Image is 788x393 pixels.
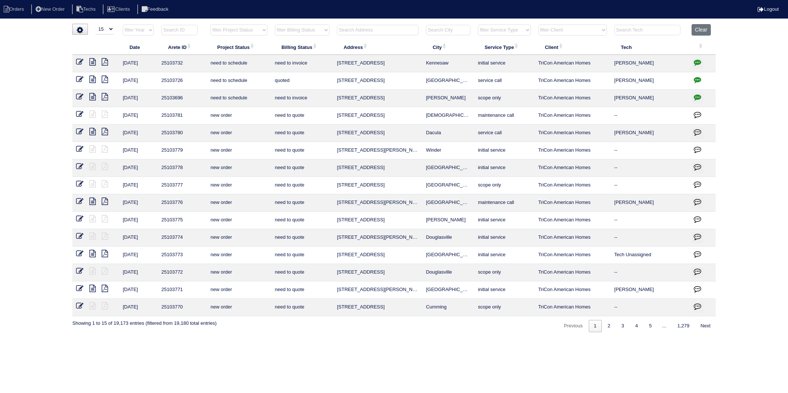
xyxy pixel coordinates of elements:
td: new order [207,177,271,194]
td: need to quote [271,142,333,159]
td: [DATE] [119,281,158,299]
td: 25103776 [158,194,207,212]
td: TriCon American Homes [535,177,611,194]
a: Previous [559,320,588,332]
th: Billing Status: activate to sort column ascending [271,39,333,55]
td: TriCon American Homes [535,281,611,299]
td: need to quote [271,159,333,177]
td: need to schedule [207,55,271,72]
th: : activate to sort column ascending [688,39,716,55]
td: TriCon American Homes [535,247,611,264]
th: Client: activate to sort column ascending [535,39,611,55]
td: [STREET_ADDRESS] [333,159,422,177]
td: new order [207,142,271,159]
td: maintenance call [474,194,534,212]
td: [PERSON_NAME] [611,194,688,212]
td: new order [207,194,271,212]
td: [DATE] [119,72,158,90]
a: 5 [644,320,657,332]
td: -- [611,142,688,159]
td: -- [611,299,688,316]
li: Feedback [137,4,174,14]
a: Techs [72,6,102,12]
td: -- [611,212,688,229]
td: Cumming [422,299,474,316]
a: 1,279 [672,320,695,332]
td: 25103732 [158,55,207,72]
td: [STREET_ADDRESS] [333,72,422,90]
td: new order [207,299,271,316]
td: [DATE] [119,212,158,229]
td: TriCon American Homes [535,299,611,316]
td: [GEOGRAPHIC_DATA] [422,194,474,212]
td: [STREET_ADDRESS][PERSON_NAME] [333,229,422,247]
td: [PERSON_NAME] [611,125,688,142]
td: 25103770 [158,299,207,316]
td: [PERSON_NAME] [611,90,688,107]
th: City: activate to sort column ascending [422,39,474,55]
td: TriCon American Homes [535,72,611,90]
td: need to quote [271,212,333,229]
li: Techs [72,4,102,14]
a: Clients [103,6,136,12]
td: TriCon American Homes [535,264,611,281]
td: need to invoice [271,55,333,72]
td: need to invoice [271,90,333,107]
td: 25103780 [158,125,207,142]
td: [STREET_ADDRESS] [333,90,422,107]
td: [PERSON_NAME] [611,281,688,299]
input: Search City [426,25,470,35]
td: need to quote [271,125,333,142]
td: 25103696 [158,90,207,107]
td: TriCon American Homes [535,55,611,72]
td: [DATE] [119,142,158,159]
td: initial service [474,247,534,264]
td: TriCon American Homes [535,194,611,212]
td: [DATE] [119,194,158,212]
td: [DATE] [119,229,158,247]
a: New Order [31,6,70,12]
td: [DATE] [119,125,158,142]
th: Tech [611,39,688,55]
th: Project Status: activate to sort column ascending [207,39,271,55]
a: Logout [758,6,779,12]
td: [PERSON_NAME] [611,55,688,72]
td: new order [207,264,271,281]
td: [DATE] [119,55,158,72]
td: [STREET_ADDRESS][PERSON_NAME][PERSON_NAME] [333,194,422,212]
td: new order [207,212,271,229]
td: 25103781 [158,107,207,125]
td: 25103774 [158,229,207,247]
td: need to quote [271,107,333,125]
td: need to quote [271,229,333,247]
td: new order [207,159,271,177]
td: scope only [474,299,534,316]
td: need to quote [271,177,333,194]
button: Clear [692,24,710,36]
td: [STREET_ADDRESS] [333,212,422,229]
th: Service Type: activate to sort column ascending [474,39,534,55]
td: -- [611,177,688,194]
td: TriCon American Homes [535,142,611,159]
td: initial service [474,55,534,72]
td: [STREET_ADDRESS] [333,107,422,125]
td: [STREET_ADDRESS] [333,55,422,72]
td: TriCon American Homes [535,90,611,107]
td: [DATE] [119,159,158,177]
td: [STREET_ADDRESS] [333,299,422,316]
td: [GEOGRAPHIC_DATA] [422,247,474,264]
td: Douglasville [422,264,474,281]
td: -- [611,159,688,177]
td: 25103779 [158,142,207,159]
td: [DATE] [119,177,158,194]
a: Next [695,320,716,332]
td: quoted [271,72,333,90]
td: need to quote [271,299,333,316]
td: [GEOGRAPHIC_DATA] [422,72,474,90]
td: 25103777 [158,177,207,194]
td: need to quote [271,281,333,299]
input: Search Address [337,25,418,35]
div: Showing 1 to 15 of 19,173 entries (filtered from 19,180 total entries) [72,316,217,327]
td: new order [207,281,271,299]
td: [GEOGRAPHIC_DATA] [422,281,474,299]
